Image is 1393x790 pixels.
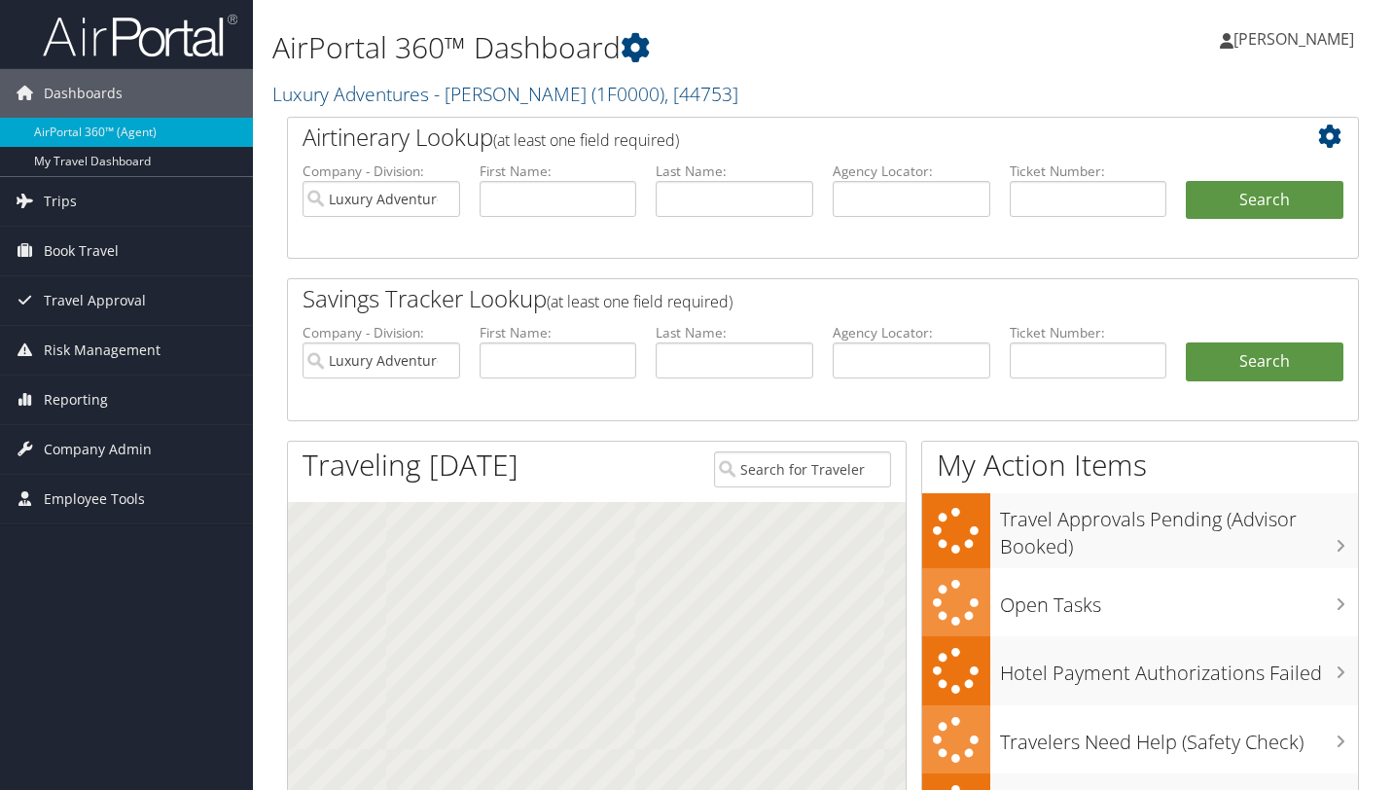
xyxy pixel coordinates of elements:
[664,81,738,107] span: , [ 44753 ]
[1220,10,1374,68] a: [PERSON_NAME]
[44,425,152,474] span: Company Admin
[714,451,891,487] input: Search for Traveler
[547,291,732,312] span: (at least one field required)
[833,162,990,181] label: Agency Locator:
[591,81,664,107] span: ( 1F0000 )
[1000,582,1358,619] h3: Open Tasks
[656,323,813,342] label: Last Name:
[44,475,145,523] span: Employee Tools
[1000,650,1358,687] h3: Hotel Payment Authorizations Failed
[303,282,1254,315] h2: Savings Tracker Lookup
[44,376,108,424] span: Reporting
[922,705,1358,774] a: Travelers Need Help (Safety Check)
[303,162,460,181] label: Company - Division:
[1010,162,1167,181] label: Ticket Number:
[303,445,518,485] h1: Traveling [DATE]
[272,27,1007,68] h1: AirPortal 360™ Dashboard
[43,13,237,58] img: airportal-logo.png
[44,177,77,226] span: Trips
[303,323,460,342] label: Company - Division:
[44,69,123,118] span: Dashboards
[656,162,813,181] label: Last Name:
[493,129,679,151] span: (at least one field required)
[922,636,1358,705] a: Hotel Payment Authorizations Failed
[1000,719,1358,756] h3: Travelers Need Help (Safety Check)
[922,493,1358,568] a: Travel Approvals Pending (Advisor Booked)
[272,81,738,107] a: Luxury Adventures - [PERSON_NAME]
[1186,181,1343,220] button: Search
[44,326,161,375] span: Risk Management
[1000,496,1358,560] h3: Travel Approvals Pending (Advisor Booked)
[1233,28,1354,50] span: [PERSON_NAME]
[303,342,460,378] input: search accounts
[922,445,1358,485] h1: My Action Items
[1186,342,1343,381] a: Search
[303,121,1254,154] h2: Airtinerary Lookup
[1010,323,1167,342] label: Ticket Number:
[44,227,119,275] span: Book Travel
[480,162,637,181] label: First Name:
[922,568,1358,637] a: Open Tasks
[833,323,990,342] label: Agency Locator:
[44,276,146,325] span: Travel Approval
[480,323,637,342] label: First Name:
